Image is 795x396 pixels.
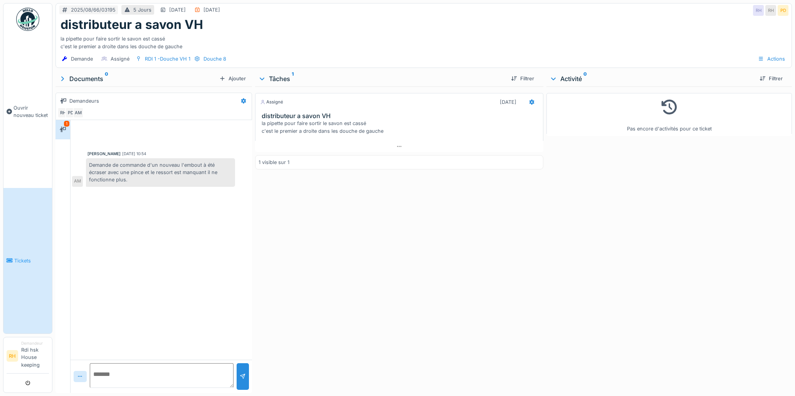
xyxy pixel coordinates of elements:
div: [DATE] [203,6,220,14]
div: [DATE] [500,98,516,106]
h1: distributeur a savon VH [61,17,203,32]
div: Demande [71,55,93,63]
div: Activité [550,74,753,83]
div: AM [72,176,83,187]
div: Pas encore d'activités pour ce ticket [551,96,787,132]
div: la pipette pour faire sortir le savon est cassé c'est le premier a droite dans les douche de gauche [61,32,787,50]
div: [PERSON_NAME] [87,151,121,157]
div: 5 Jours [133,6,151,14]
div: AM [73,107,84,118]
div: Filtrer [756,73,786,84]
div: RH [753,5,764,16]
a: Ouvrir nouveau ticket [3,35,52,188]
a: Tickets [3,188,52,333]
div: RH [57,107,68,118]
h3: distributeur a savon VH [262,112,540,120]
div: PD [778,5,788,16]
div: RDI 1 -Douche VH 1 [145,55,190,63]
div: Filtrer [508,73,537,84]
div: 1 visible sur 1 [259,159,289,166]
sup: 0 [583,74,587,83]
span: Tickets [14,257,49,264]
div: RH [765,5,776,16]
div: [DATE] [169,6,186,14]
div: Demande de commande d'un nouveau l'embout à été écraser avec une pince et le ressort est manquant... [86,158,235,187]
div: Ajouter [216,73,249,84]
div: Actions [755,53,788,64]
div: 2025/08/66/03195 [71,6,116,14]
div: PD [65,107,76,118]
div: Tâches [258,74,505,83]
li: Rdi hsk House keeping [21,340,49,372]
sup: 1 [292,74,294,83]
div: [DATE] 10:54 [122,151,146,157]
div: la pipette pour faire sortir le savon est cassé c'est le premier a droite dans les douche de gauche [262,120,540,134]
a: RH DemandeurRdi hsk House keeping [7,340,49,374]
span: Ouvrir nouveau ticket [13,104,49,119]
sup: 0 [105,74,108,83]
div: 1 [64,121,69,127]
div: Assigné [260,99,283,105]
li: RH [7,350,18,362]
div: Assigné [111,55,129,63]
img: Badge_color-CXgf-gQk.svg [16,8,39,31]
div: Demandeur [21,340,49,346]
div: Demandeurs [69,97,99,105]
div: Douche 8 [203,55,226,63]
div: Documents [59,74,216,83]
